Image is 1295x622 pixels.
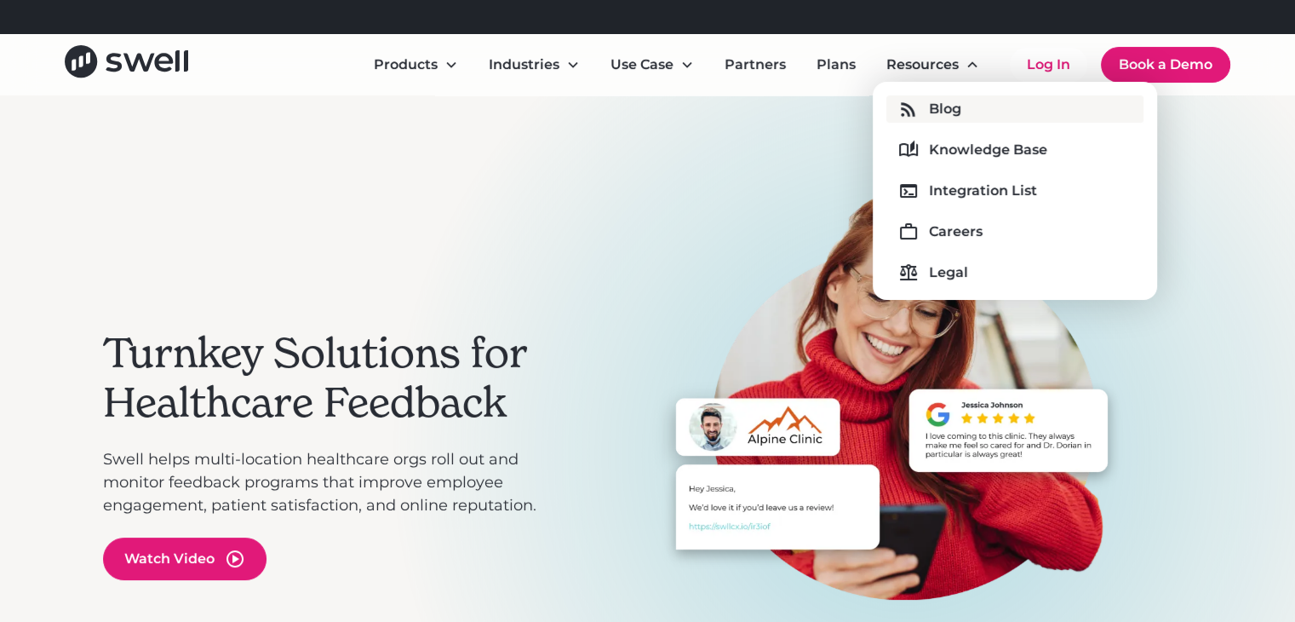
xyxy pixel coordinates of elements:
[103,329,563,427] h2: Turnkey Solutions for Healthcare Feedback
[886,177,1143,204] a: Integration List
[873,48,993,82] div: Resources
[711,48,799,82] a: Partners
[1005,438,1295,622] iframe: Chat Widget
[65,45,188,84] a: home
[360,48,472,82] div: Products
[475,48,593,82] div: Industries
[929,181,1037,201] div: Integration List
[803,48,869,82] a: Plans
[886,95,1143,123] a: Blog
[873,82,1157,300] nav: Resources
[103,538,266,580] a: open lightbox
[886,55,959,75] div: Resources
[597,48,708,82] div: Use Case
[1101,47,1230,83] a: Book a Demo
[886,136,1143,164] a: Knowledge Base
[124,549,215,569] div: Watch Video
[886,259,1143,286] a: Legal
[103,448,563,517] p: Swell helps multi-location healthcare orgs roll out and monitor feedback programs that improve em...
[1010,48,1087,82] a: Log In
[929,140,1047,160] div: Knowledge Base
[929,222,983,242] div: Careers
[489,55,559,75] div: Industries
[929,262,968,283] div: Legal
[886,218,1143,245] a: Careers
[929,99,961,119] div: Blog
[374,55,438,75] div: Products
[610,55,673,75] div: Use Case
